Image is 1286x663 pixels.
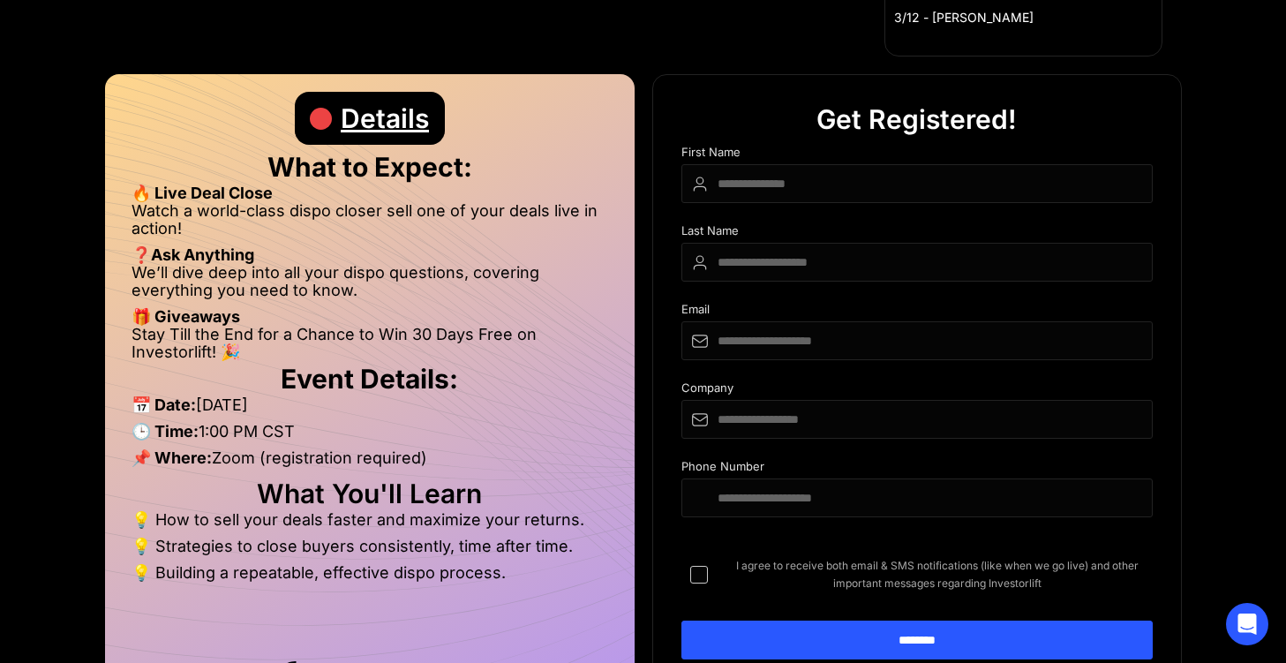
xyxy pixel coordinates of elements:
li: 1:00 PM CST [132,423,608,449]
li: [DATE] [132,396,608,423]
strong: 📅 Date: [132,396,196,414]
li: 💡 Strategies to close buyers consistently, time after time. [132,538,608,564]
strong: Event Details: [281,363,458,395]
div: Last Name [681,224,1153,243]
strong: 🎁 Giveaways [132,307,240,326]
li: Watch a world-class dispo closer sell one of your deals live in action! [132,202,608,246]
strong: 🔥 Live Deal Close [132,184,273,202]
strong: ❓Ask Anything [132,245,254,264]
li: We’ll dive deep into all your dispo questions, covering everything you need to know. [132,264,608,308]
div: Email [681,303,1153,321]
div: Open Intercom Messenger [1226,603,1268,645]
div: First Name [681,146,1153,164]
h2: What You'll Learn [132,485,608,502]
div: Details [341,92,429,145]
div: Phone Number [681,460,1153,478]
li: 💡 How to sell your deals faster and maximize your returns. [132,511,608,538]
div: Get Registered! [816,93,1017,146]
strong: 🕒 Time: [132,422,199,441]
strong: What to Expect: [267,151,472,183]
li: Stay Till the End for a Chance to Win 30 Days Free on Investorlift! 🎉 [132,326,608,361]
div: Company [681,381,1153,400]
span: I agree to receive both email & SMS notifications (like when we go live) and other important mess... [722,557,1153,592]
li: Zoom (registration required) [132,449,608,476]
strong: 📌 Where: [132,448,212,467]
li: 💡 Building a repeatable, effective dispo process. [132,564,608,582]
